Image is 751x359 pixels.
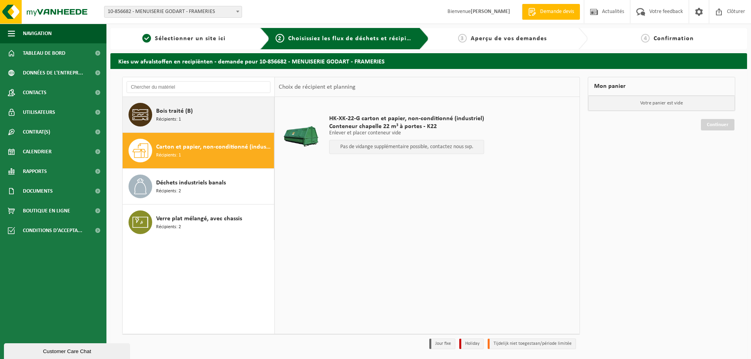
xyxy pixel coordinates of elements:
span: 2 [276,34,284,43]
span: Boutique en ligne [23,201,70,221]
div: Choix de récipient et planning [275,77,360,97]
li: Holiday [459,339,484,349]
span: Verre plat mélangé, avec chassis [156,214,242,223]
span: 1 [142,34,151,43]
span: Documents [23,181,53,201]
span: Calendrier [23,142,52,162]
a: Continuer [701,119,734,130]
span: Sélectionner un site ici [155,35,225,42]
span: Carton et papier, non-conditionné (industriel) [156,142,272,152]
span: Confirmation [654,35,694,42]
span: Contacts [23,83,47,102]
span: Rapports [23,162,47,181]
button: Bois traité (B) Récipients: 1 [123,97,274,133]
span: Récipients: 2 [156,223,181,231]
span: Utilisateurs [23,102,55,122]
span: Données de l'entrepr... [23,63,83,83]
button: Déchets industriels banals Récipients: 2 [123,169,274,205]
span: Contrat(s) [23,122,50,142]
span: 3 [458,34,467,43]
span: Déchets industriels banals [156,178,226,188]
span: Conditions d'accepta... [23,221,82,240]
button: Verre plat mélangé, avec chassis Récipients: 2 [123,205,274,240]
span: Choisissiez les flux de déchets et récipients [288,35,419,42]
span: Demande devis [538,8,576,16]
p: Pas de vidange supplémentaire possible, contactez nous svp. [334,144,480,150]
iframe: chat widget [4,342,132,359]
span: 4 [641,34,650,43]
span: HK-XK-22-G carton et papier, non-conditionné (industriel) [329,115,484,123]
p: Votre panier est vide [588,96,735,111]
p: Enlever et placer conteneur vide [329,130,484,136]
span: Récipients: 1 [156,116,181,123]
span: Récipients: 2 [156,188,181,195]
span: Tableau de bord [23,43,65,63]
li: Jour fixe [429,339,455,349]
h2: Kies uw afvalstoffen en recipiënten - demande pour 10-856682 - MENUISERIE GODART - FRAMERIES [110,53,747,69]
div: Mon panier [588,77,735,96]
span: 10-856682 - MENUISERIE GODART - FRAMERIES [104,6,242,18]
strong: [PERSON_NAME] [471,9,510,15]
span: Aperçu de vos demandes [471,35,547,42]
li: Tijdelijk niet toegestaan/période limitée [488,339,576,349]
a: Demande devis [522,4,580,20]
span: 10-856682 - MENUISERIE GODART - FRAMERIES [104,6,242,17]
a: 1Sélectionner un site ici [114,34,254,43]
button: Carton et papier, non-conditionné (industriel) Récipients: 1 [123,133,274,169]
input: Chercher du matériel [127,81,270,93]
span: Conteneur chapelle 22 m³ à portes - K22 [329,123,484,130]
span: Bois traité (B) [156,106,193,116]
span: Récipients: 1 [156,152,181,159]
span: Navigation [23,24,52,43]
